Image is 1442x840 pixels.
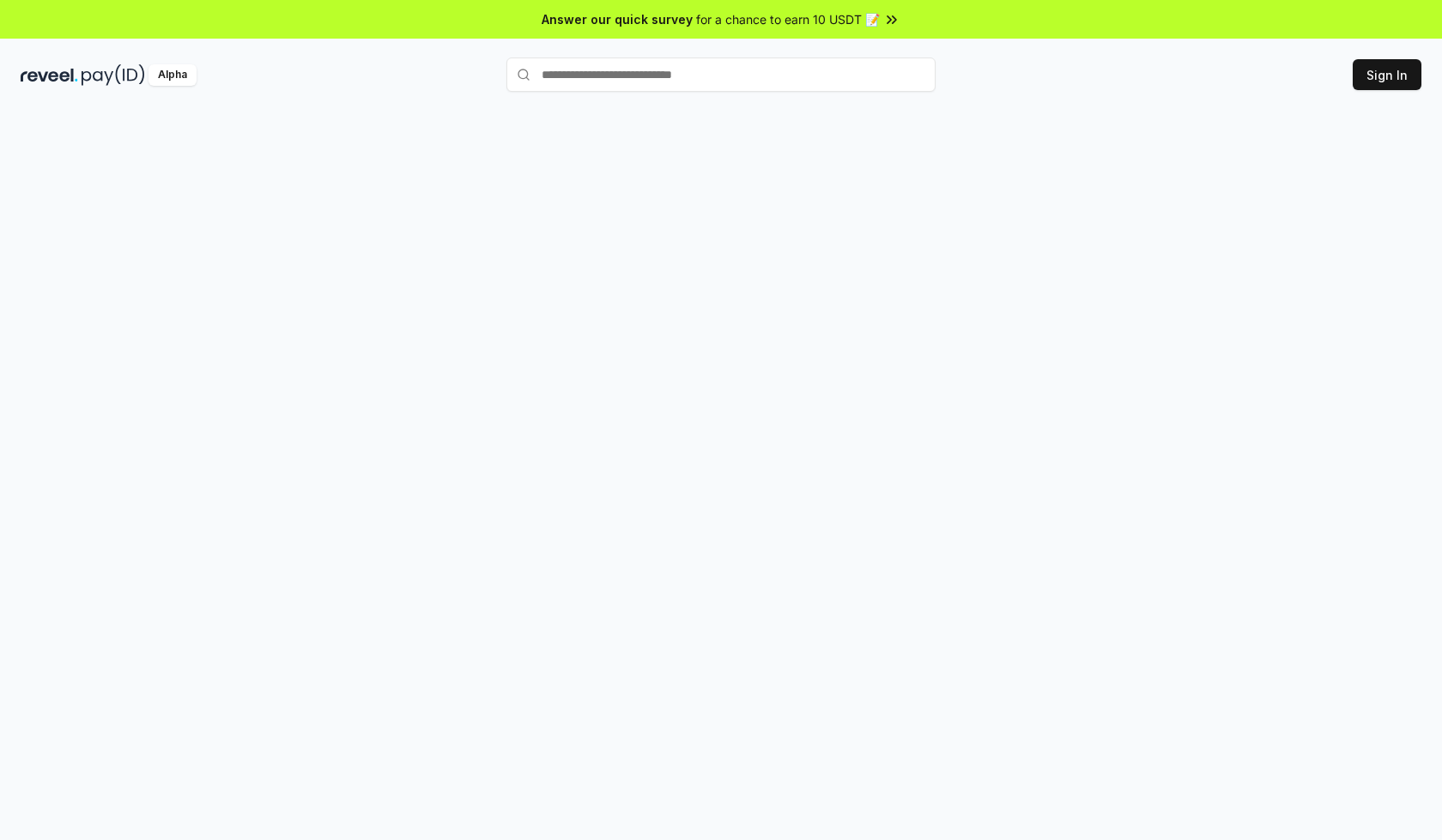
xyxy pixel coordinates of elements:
[1353,59,1421,90] button: Sign In
[148,64,197,86] div: Alpha
[696,10,880,28] span: for a chance to earn 10 USDT 📝
[542,10,693,28] span: Answer our quick survey
[82,64,145,86] img: pay_id
[21,64,78,86] img: reveel_dark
